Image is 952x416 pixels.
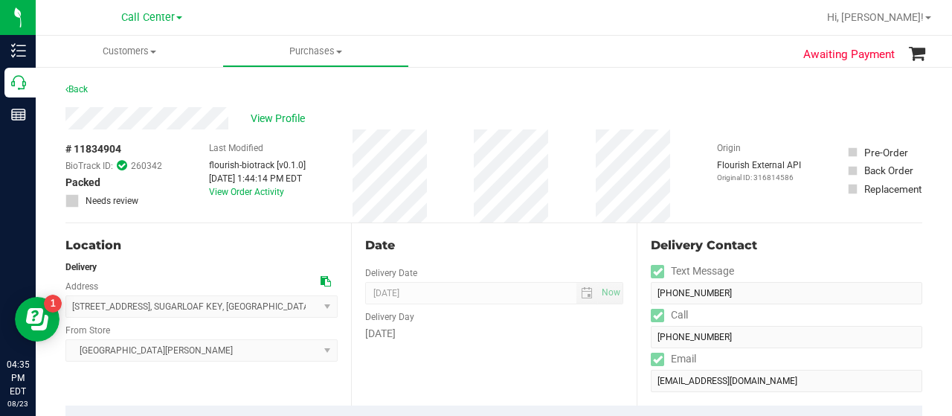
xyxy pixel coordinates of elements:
span: BioTrack ID: [65,159,113,173]
div: Replacement [864,182,922,196]
div: [DATE] [365,326,623,342]
a: Purchases [222,36,409,67]
input: Format: (999) 999-9999 [651,326,922,348]
p: Original ID: 316814586 [717,172,801,183]
div: Delivery Contact [651,237,922,255]
p: 04:35 PM EDT [7,358,29,398]
span: Packed [65,175,100,191]
label: Call [651,304,688,326]
div: flourish-biotrack [v0.1.0] [209,159,306,172]
iframe: Resource center unread badge [44,295,62,313]
inline-svg: Call Center [11,75,26,90]
span: Needs review [86,194,138,208]
inline-svg: Reports [11,107,26,122]
label: Delivery Date [365,266,417,280]
div: Back Order [864,163,913,178]
span: Purchases [223,45,408,58]
div: [DATE] 1:44:14 PM EDT [209,172,306,185]
label: From Store [65,324,110,337]
label: Text Message [651,260,734,282]
input: Format: (999) 999-9999 [651,282,922,304]
span: View Profile [251,111,310,127]
span: # 11834904 [65,141,121,157]
label: Address [65,280,98,293]
span: In Sync [117,159,127,173]
div: Flourish External API [717,159,801,183]
inline-svg: Inventory [11,43,26,58]
strong: Delivery [65,262,97,272]
iframe: Resource center [15,297,59,342]
label: Last Modified [209,141,263,155]
div: Copy address to clipboard [321,274,331,289]
label: Email [651,348,696,370]
div: Pre-Order [864,145,908,160]
div: Location [65,237,338,255]
span: Customers [36,45,222,58]
a: Back [65,84,88,95]
span: 260342 [131,159,162,173]
span: Hi, [PERSON_NAME]! [827,11,924,23]
label: Delivery Day [365,310,414,324]
label: Origin [717,141,741,155]
p: 08/23 [7,398,29,409]
span: Awaiting Payment [803,46,895,63]
span: Call Center [121,11,175,24]
a: View Order Activity [209,187,284,197]
a: Customers [36,36,222,67]
div: Date [365,237,623,255]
